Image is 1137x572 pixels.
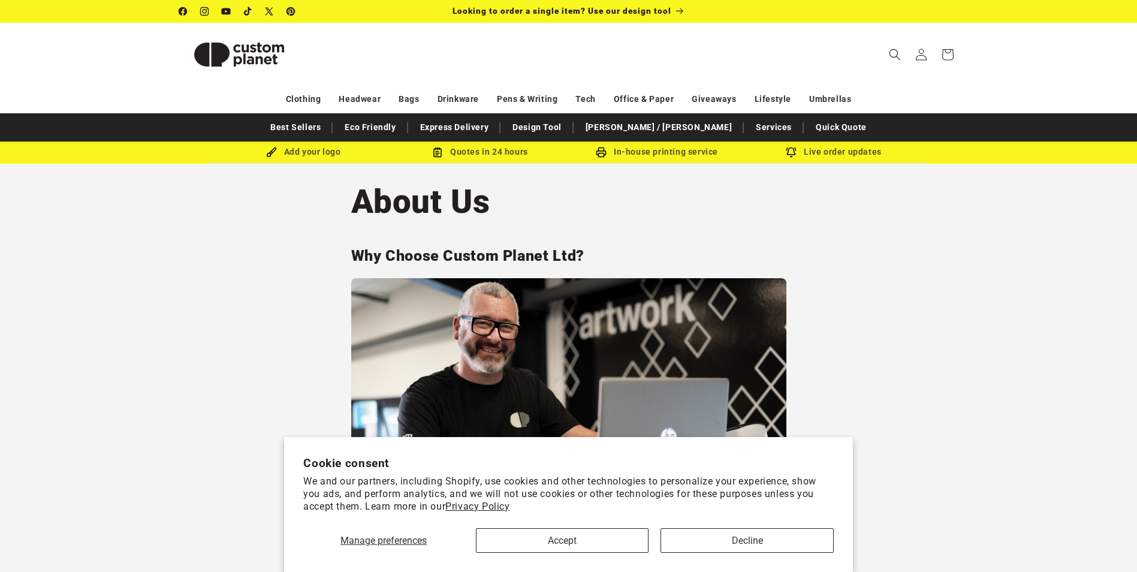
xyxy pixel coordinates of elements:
[750,117,798,138] a: Services
[264,117,327,138] a: Best Sellers
[438,89,479,110] a: Drinkware
[392,144,569,159] div: Quotes in 24 hours
[286,89,321,110] a: Clothing
[179,28,299,82] img: Custom Planet
[809,89,851,110] a: Umbrellas
[303,456,834,470] h2: Cookie consent
[575,89,595,110] a: Tech
[810,117,873,138] a: Quick Quote
[266,147,277,158] img: Brush Icon
[786,147,797,158] img: Order updates
[476,528,649,553] button: Accept
[882,41,908,68] summary: Search
[596,147,607,158] img: In-house printing
[569,144,746,159] div: In-house printing service
[755,89,791,110] a: Lifestyle
[453,6,671,16] span: Looking to order a single item? Use our design tool
[414,117,495,138] a: Express Delivery
[339,117,402,138] a: Eco Friendly
[351,246,786,266] h2: Why Choose Custom Planet Ltd?
[746,144,922,159] div: Live order updates
[497,89,557,110] a: Pens & Writing
[174,23,303,86] a: Custom Planet
[339,89,381,110] a: Headwear
[351,180,786,222] h1: About Us
[445,501,509,512] a: Privacy Policy
[303,475,834,513] p: We and our partners, including Shopify, use cookies and other technologies to personalize your ex...
[506,117,568,138] a: Design Tool
[661,528,833,553] button: Decline
[432,147,443,158] img: Order Updates Icon
[614,89,674,110] a: Office & Paper
[303,528,464,553] button: Manage preferences
[215,144,392,159] div: Add your logo
[580,117,738,138] a: [PERSON_NAME] / [PERSON_NAME]
[692,89,736,110] a: Giveaways
[399,89,419,110] a: Bags
[340,535,427,546] span: Manage preferences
